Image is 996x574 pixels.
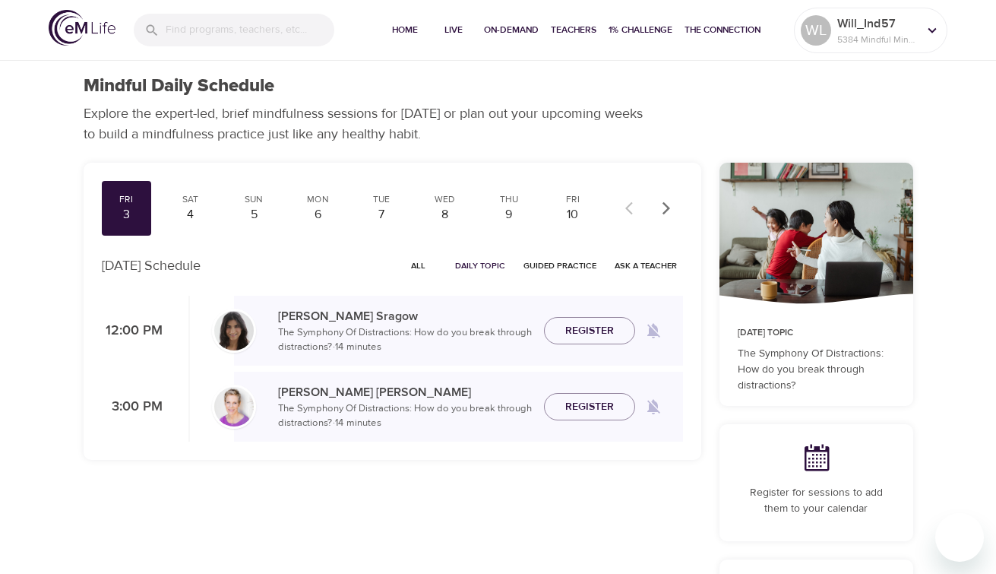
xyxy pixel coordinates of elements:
[544,317,635,345] button: Register
[278,325,532,355] p: The Symphony Of Distractions: How do you break through distractions? · 14 minutes
[523,258,596,273] span: Guided Practice
[554,206,592,224] div: 10
[935,513,984,562] iframe: Button to launch messaging window
[394,254,443,277] button: All
[108,206,146,224] div: 3
[484,22,539,38] span: On-Demand
[685,22,760,38] span: The Connection
[278,307,532,325] p: [PERSON_NAME] Sragow
[387,22,423,38] span: Home
[490,193,528,206] div: Thu
[166,14,334,46] input: Find programs, teachers, etc...
[837,14,918,33] p: Will_Ind57
[738,485,895,517] p: Register for sessions to add them to your calendar
[299,206,337,224] div: 6
[235,193,273,206] div: Sun
[455,258,505,273] span: Daily Topic
[738,326,895,340] p: [DATE] Topic
[609,22,672,38] span: 1% Challenge
[400,258,437,273] span: All
[278,383,532,401] p: [PERSON_NAME] [PERSON_NAME]
[49,10,115,46] img: logo
[84,75,274,97] h1: Mindful Daily Schedule
[565,322,614,341] span: Register
[102,255,201,276] p: [DATE] Schedule
[362,206,400,224] div: 7
[517,254,602,277] button: Guided Practice
[449,254,511,277] button: Daily Topic
[102,397,163,417] p: 3:00 PM
[171,206,209,224] div: 4
[609,254,683,277] button: Ask a Teacher
[635,312,672,349] span: Remind me when a class goes live every Friday at 12:00 PM
[554,193,592,206] div: Fri
[738,346,895,394] p: The Symphony Of Distractions: How do you break through distractions?
[214,311,254,350] img: Lara_Sragow-min.jpg
[362,193,400,206] div: Tue
[635,388,672,425] span: Remind me when a class goes live every Friday at 3:00 PM
[299,193,337,206] div: Mon
[278,401,532,431] p: The Symphony Of Distractions: How do you break through distractions? · 14 minutes
[837,33,918,46] p: 5384 Mindful Minutes
[615,258,677,273] span: Ask a Teacher
[84,103,653,144] p: Explore the expert-led, brief mindfulness sessions for [DATE] or plan out your upcoming weeks to ...
[426,193,464,206] div: Wed
[102,321,163,341] p: 12:00 PM
[108,193,146,206] div: Fri
[171,193,209,206] div: Sat
[214,387,254,427] img: kellyb.jpg
[426,206,464,224] div: 8
[490,206,528,224] div: 9
[544,393,635,421] button: Register
[551,22,596,38] span: Teachers
[801,15,831,46] div: WL
[235,206,273,224] div: 5
[435,22,472,38] span: Live
[565,398,614,417] span: Register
